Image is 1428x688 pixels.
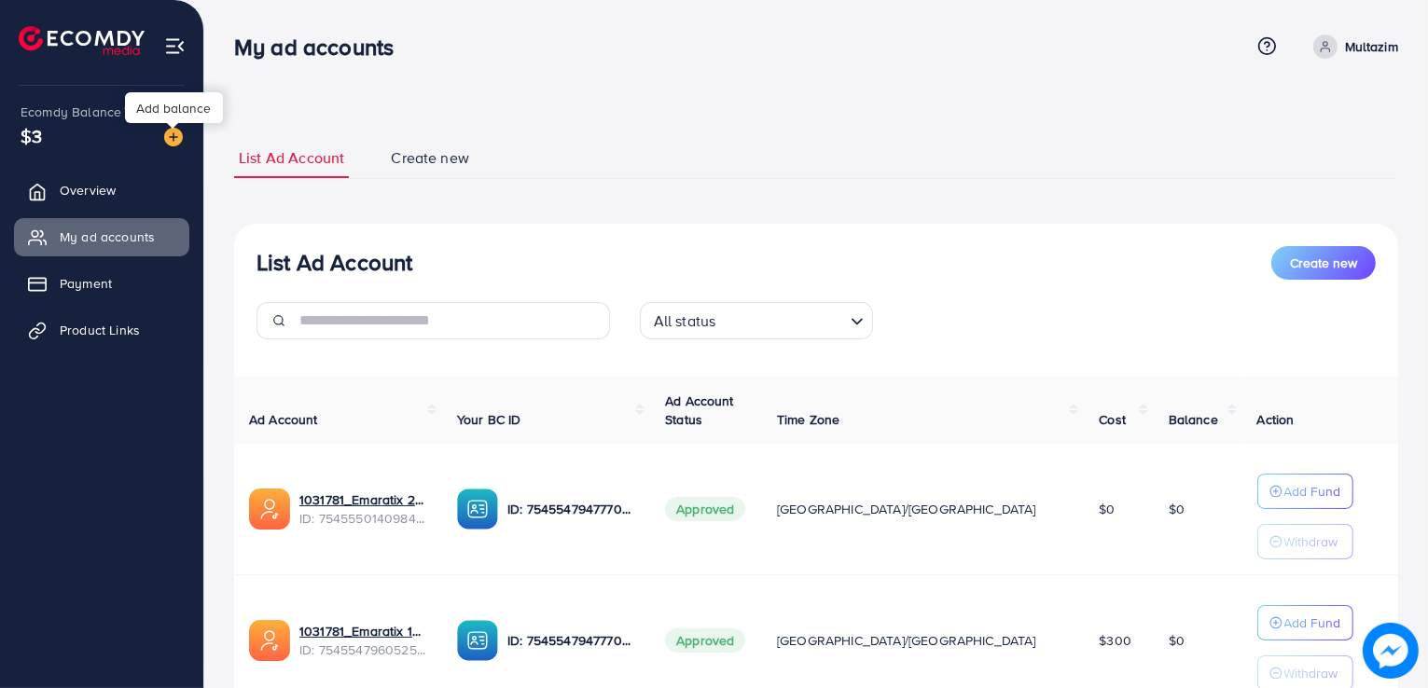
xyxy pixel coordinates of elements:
a: 1031781_Emaratix 2_1756835320982 [299,490,427,509]
input: Search for option [721,304,842,335]
span: Balance [1169,410,1218,429]
a: Payment [14,265,189,302]
span: Your BC ID [457,410,521,429]
span: $0 [1099,500,1115,518]
span: Payment [60,274,112,293]
button: Create new [1271,246,1376,280]
span: Action [1257,410,1295,429]
div: Search for option [640,302,873,339]
img: image [1363,623,1419,679]
img: ic-ba-acc.ded83a64.svg [457,488,498,530]
button: Add Fund [1257,605,1353,640]
p: ID: 7545547947770052616 [507,629,635,652]
button: Add Fund [1257,474,1353,509]
span: $3 [21,122,42,149]
span: Create new [1290,254,1357,272]
img: logo [19,26,145,55]
span: List Ad Account [239,147,344,169]
span: Approved [665,628,745,653]
p: ID: 7545547947770052616 [507,498,635,520]
span: All status [650,308,720,335]
span: ID: 7545547960525357064 [299,640,427,659]
a: Overview [14,172,189,209]
p: Add Fund [1284,480,1341,502]
div: <span class='underline'>1031781_Emaratix 1_1756835284796</span></br>7545547960525357064 [299,622,427,660]
span: Ad Account [249,410,318,429]
a: 1031781_Emaratix 1_1756835284796 [299,622,427,640]
p: Withdraw [1284,662,1338,684]
span: [GEOGRAPHIC_DATA]/[GEOGRAPHIC_DATA] [777,500,1036,518]
img: menu [164,35,186,57]
span: Cost [1099,410,1126,429]
h3: My ad accounts [234,34,409,61]
span: Time Zone [777,410,839,429]
span: ID: 7545550140984410113 [299,509,427,528]
a: Product Links [14,311,189,349]
span: [GEOGRAPHIC_DATA]/[GEOGRAPHIC_DATA] [777,631,1036,650]
span: $0 [1169,500,1185,518]
span: My ad accounts [60,227,155,246]
img: ic-ads-acc.e4c84228.svg [249,620,290,661]
p: Add Fund [1284,612,1341,634]
div: Add balance [125,92,223,123]
img: ic-ads-acc.e4c84228.svg [249,488,290,530]
span: Create new [391,147,469,169]
span: $300 [1099,631,1131,650]
img: image [164,128,183,146]
span: Overview [60,181,116,200]
p: Withdraw [1284,530,1338,553]
span: Ecomdy Balance [21,103,121,121]
span: Approved [665,497,745,521]
div: <span class='underline'>1031781_Emaratix 2_1756835320982</span></br>7545550140984410113 [299,490,427,529]
img: ic-ba-acc.ded83a64.svg [457,620,498,661]
p: Multazim [1345,35,1398,58]
h3: List Ad Account [256,249,412,276]
span: Ad Account Status [665,392,734,429]
a: Multazim [1306,34,1398,59]
span: $0 [1169,631,1185,650]
button: Withdraw [1257,524,1353,559]
a: My ad accounts [14,218,189,255]
span: Product Links [60,321,140,339]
